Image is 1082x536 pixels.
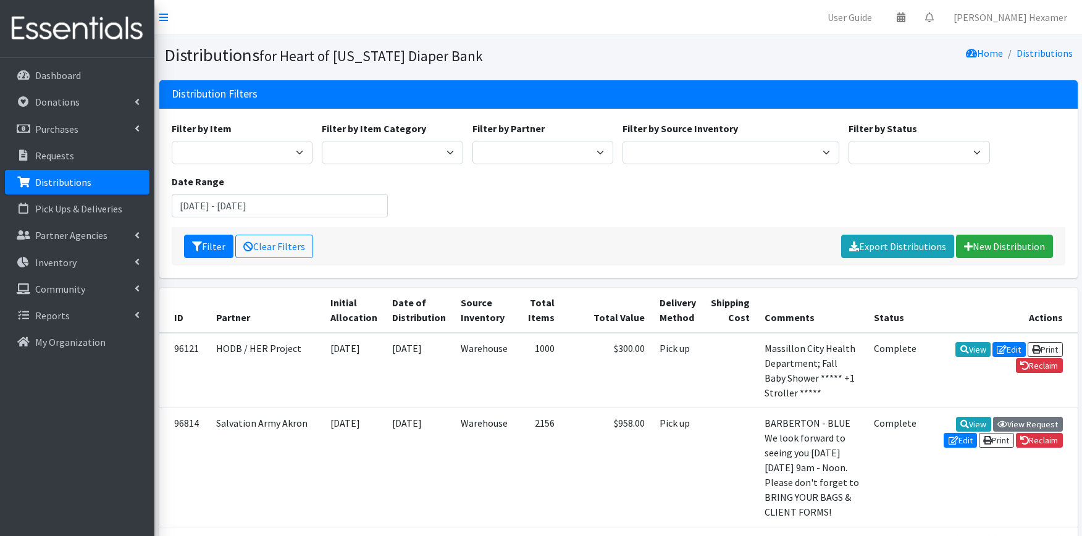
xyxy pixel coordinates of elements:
th: Total Value [562,288,652,333]
img: HumanEssentials [5,8,149,49]
a: Export Distributions [841,235,954,258]
td: $958.00 [562,408,652,527]
p: Purchases [35,123,78,135]
a: [PERSON_NAME] Hexamer [944,5,1077,30]
th: Partner [209,288,323,333]
a: Donations [5,90,149,114]
a: Pick Ups & Deliveries [5,196,149,221]
a: Print [979,433,1014,448]
a: Distributions [1017,47,1073,59]
td: 96121 [159,333,209,408]
th: Source Inventory [453,288,515,333]
th: Actions [924,288,1078,333]
p: Partner Agencies [35,229,107,241]
td: Massillon City Health Department; Fall Baby Shower ***** +1 Stroller ***** [757,333,866,408]
td: Complete [866,408,924,527]
th: Shipping Cost [703,288,757,333]
td: Pick up [652,408,703,527]
p: Inventory [35,256,77,269]
a: Dashboard [5,63,149,88]
td: Warehouse [453,408,515,527]
label: Filter by Item Category [322,121,426,136]
label: Filter by Status [849,121,917,136]
td: BARBERTON - BLUE We look forward to seeing you [DATE][DATE] 9am - Noon. Please don't forget to BR... [757,408,866,527]
p: Pick Ups & Deliveries [35,203,122,215]
a: User Guide [818,5,882,30]
td: 1000 [515,333,562,408]
a: View [956,417,991,432]
th: Initial Allocation [323,288,385,333]
a: View [955,342,991,357]
a: View Request [993,417,1063,432]
label: Filter by Source Inventory [623,121,738,136]
p: Requests [35,149,74,162]
th: Date of Distribution [385,288,453,333]
label: Filter by Partner [472,121,545,136]
a: Partner Agencies [5,223,149,248]
td: Warehouse [453,333,515,408]
a: Edit [944,433,977,448]
th: Delivery Method [652,288,703,333]
label: Date Range [172,174,224,189]
a: Requests [5,143,149,168]
a: New Distribution [956,235,1053,258]
a: Home [966,47,1003,59]
p: Distributions [35,176,91,188]
td: [DATE] [385,333,453,408]
td: Pick up [652,333,703,408]
a: Edit [992,342,1026,357]
th: Comments [757,288,866,333]
p: My Organization [35,336,106,348]
td: [DATE] [323,333,385,408]
p: Donations [35,96,80,108]
h1: Distributions [164,44,614,66]
input: January 1, 2011 - December 31, 2011 [172,194,388,217]
p: Reports [35,309,70,322]
a: Purchases [5,117,149,141]
a: Distributions [5,170,149,195]
th: ID [159,288,209,333]
td: $300.00 [562,333,652,408]
a: Community [5,277,149,301]
th: Status [866,288,924,333]
button: Filter [184,235,233,258]
a: Reclaim [1016,433,1063,448]
h3: Distribution Filters [172,88,258,101]
td: [DATE] [385,408,453,527]
a: Reclaim [1016,358,1063,373]
p: Community [35,283,85,295]
a: My Organization [5,330,149,354]
td: 2156 [515,408,562,527]
th: Total Items [515,288,562,333]
small: for Heart of [US_STATE] Diaper Bank [259,47,483,65]
a: Reports [5,303,149,328]
a: Inventory [5,250,149,275]
a: Clear Filters [235,235,313,258]
p: Dashboard [35,69,81,82]
td: [DATE] [323,408,385,527]
a: Print [1028,342,1063,357]
td: Salvation Army Akron [209,408,323,527]
td: HODB / HER Project [209,333,323,408]
td: 96814 [159,408,209,527]
td: Complete [866,333,924,408]
label: Filter by Item [172,121,232,136]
